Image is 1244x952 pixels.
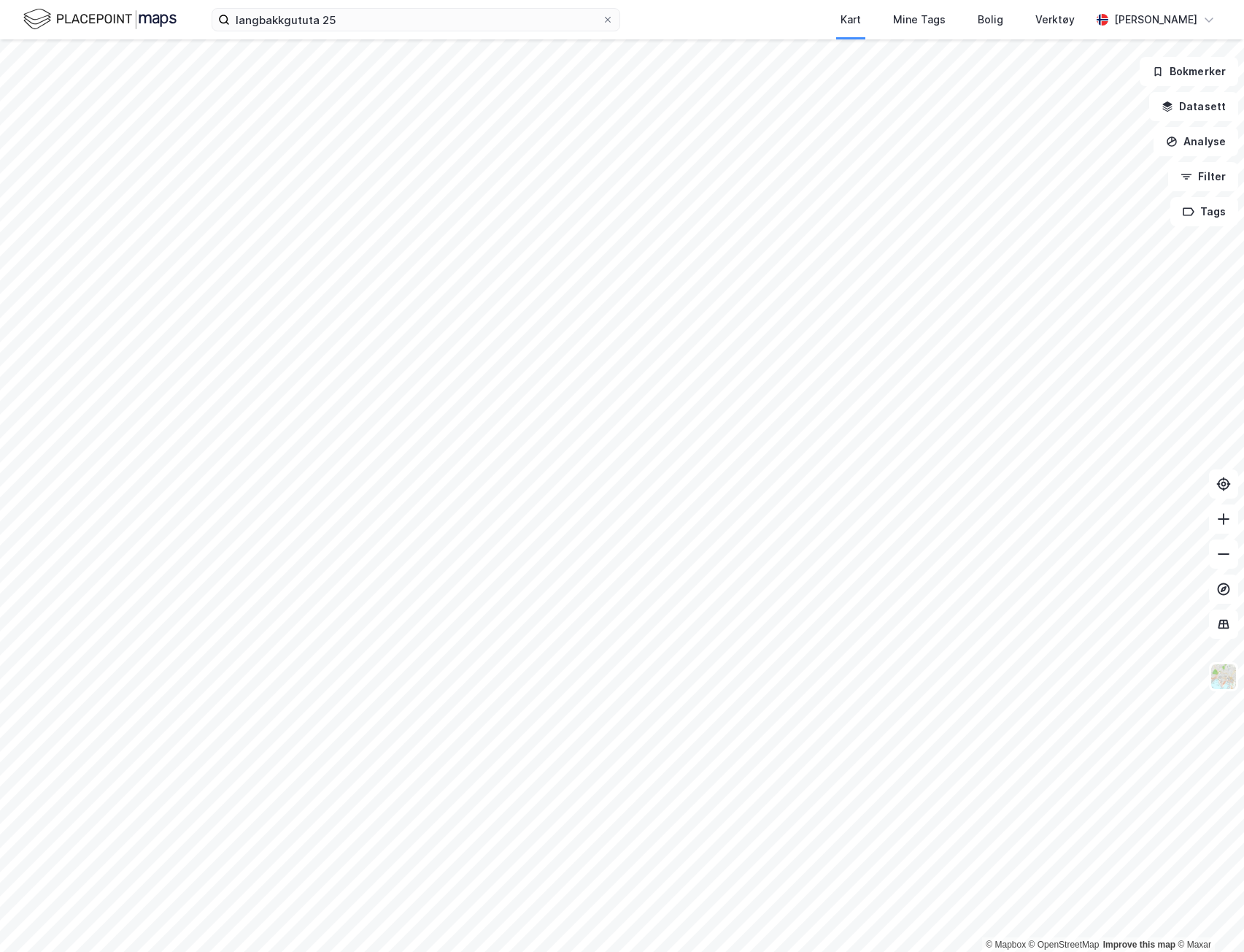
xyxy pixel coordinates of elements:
a: OpenStreetMap [1029,940,1100,950]
div: Mine Tags [893,11,946,28]
img: Z [1210,663,1237,691]
div: Verktøy [1035,11,1075,28]
div: [PERSON_NAME] [1114,11,1197,28]
button: Bokmerker [1140,57,1238,86]
div: Bolig [978,11,1003,28]
button: Analyse [1154,127,1238,156]
input: Søk på adresse, matrikkel, gårdeiere, leietakere eller personer [230,9,602,31]
div: Kontrollprogram for chat [1171,882,1244,952]
button: Filter [1168,162,1238,191]
button: Tags [1170,197,1238,226]
div: Kart [841,11,861,28]
a: Mapbox [986,940,1026,950]
img: logo.f888ab2527a4732fd821a326f86c7f29.svg [23,7,177,32]
button: Datasett [1149,92,1238,121]
iframe: Chat Widget [1171,882,1244,952]
a: Improve this map [1103,940,1175,950]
